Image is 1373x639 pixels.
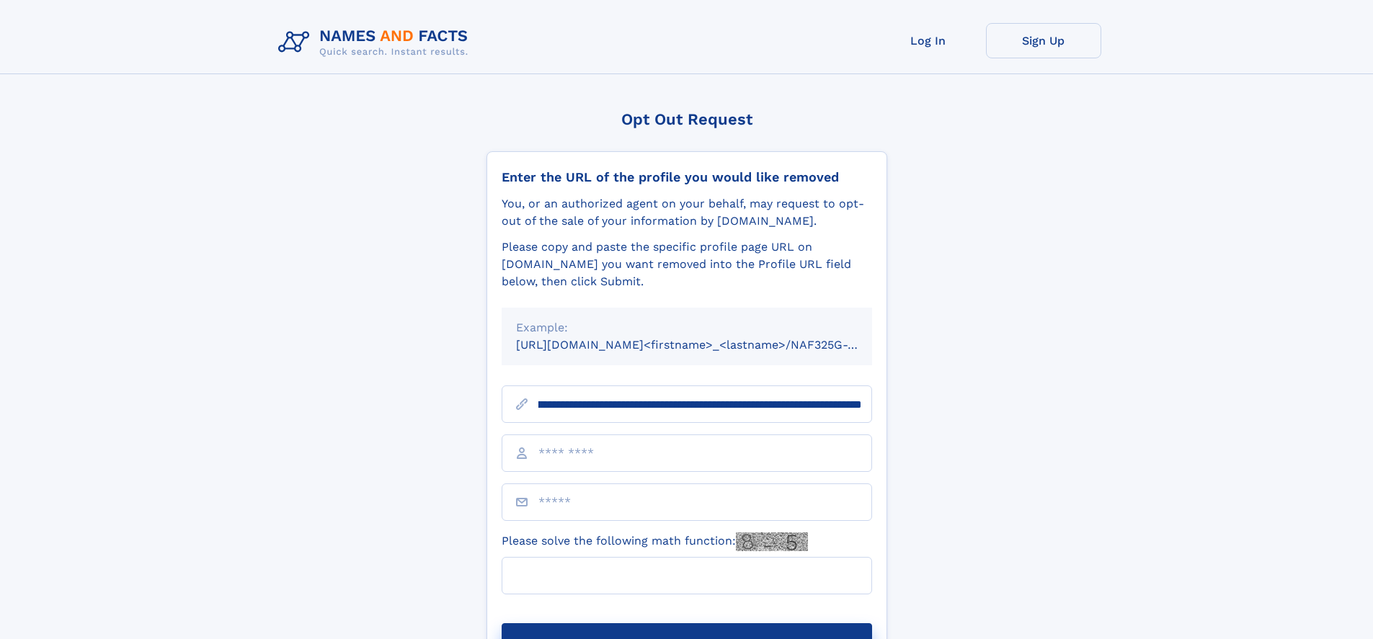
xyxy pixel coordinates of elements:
[486,110,887,128] div: Opt Out Request
[516,338,899,352] small: [URL][DOMAIN_NAME]<firstname>_<lastname>/NAF325G-xxxxxxxx
[502,238,872,290] div: Please copy and paste the specific profile page URL on [DOMAIN_NAME] you want removed into the Pr...
[502,195,872,230] div: You, or an authorized agent on your behalf, may request to opt-out of the sale of your informatio...
[272,23,480,62] img: Logo Names and Facts
[871,23,986,58] a: Log In
[986,23,1101,58] a: Sign Up
[502,532,808,551] label: Please solve the following math function:
[502,169,872,185] div: Enter the URL of the profile you would like removed
[516,319,858,336] div: Example:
